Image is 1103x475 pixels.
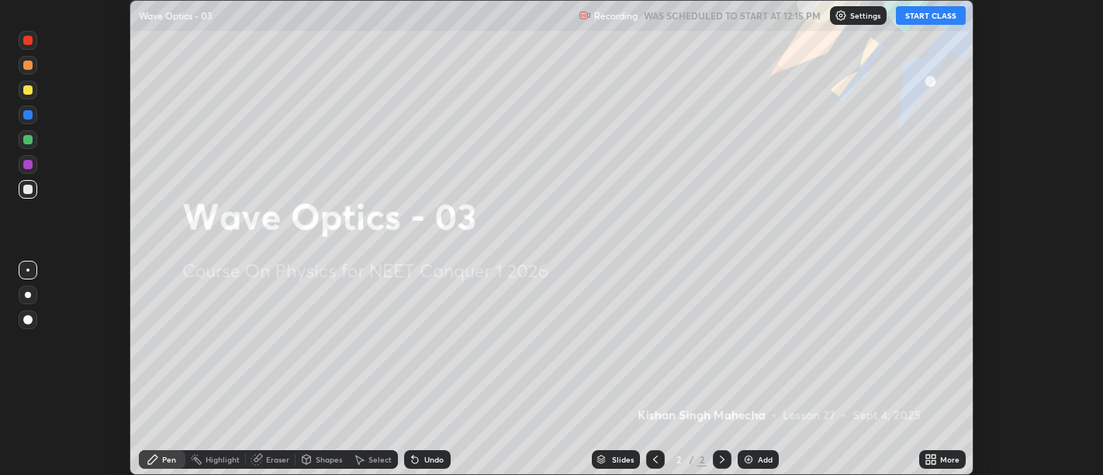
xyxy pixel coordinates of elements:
img: recording.375f2c34.svg [579,9,591,22]
div: / [690,455,694,464]
div: 2 [697,452,707,466]
h5: WAS SCHEDULED TO START AT 12:15 PM [644,9,821,23]
div: 2 [671,455,686,464]
div: Highlight [206,456,240,463]
p: Recording [594,10,638,22]
div: Pen [162,456,176,463]
img: add-slide-button [742,453,755,466]
button: START CLASS [896,6,966,25]
img: class-settings-icons [835,9,847,22]
div: Select [368,456,392,463]
div: Undo [424,456,444,463]
div: Add [758,456,773,463]
p: Settings [850,12,880,19]
div: More [940,456,960,463]
div: Shapes [316,456,342,463]
div: Eraser [266,456,289,463]
div: Slides [612,456,634,463]
p: Wave Optics - 03 [139,9,213,22]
